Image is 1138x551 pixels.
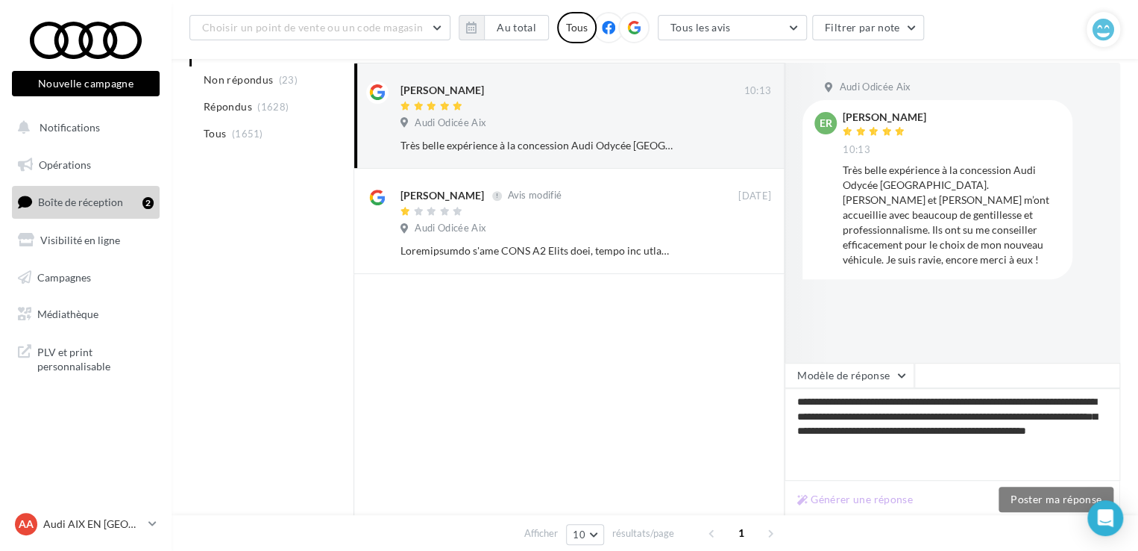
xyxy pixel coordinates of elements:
span: 10 [573,529,585,541]
span: Opérations [39,158,91,171]
span: Choisir un point de vente ou un code magasin [202,21,423,34]
button: Modèle de réponse [785,363,914,388]
span: résultats/page [612,526,674,541]
button: Nouvelle campagne [12,71,160,96]
button: Notifications [9,112,157,143]
a: AA Audi AIX EN [GEOGRAPHIC_DATA] [12,510,160,538]
a: Opérations [9,149,163,181]
div: Tous [557,12,597,43]
button: Poster ma réponse [999,487,1113,512]
span: Avis modifié [507,190,562,202]
div: [PERSON_NAME] [843,112,926,122]
span: Campagnes [37,270,91,283]
span: PLV et print personnalisable [37,342,154,374]
button: Au total [459,15,549,40]
div: [PERSON_NAME] [400,83,484,98]
span: Audi Odicée Aix [839,81,911,94]
a: PLV et print personnalisable [9,336,163,380]
span: Tous [204,126,226,141]
span: Afficher [524,526,558,541]
a: Médiathèque [9,299,163,330]
span: Médiathèque [37,308,98,320]
button: Filtrer par note [812,15,925,40]
span: AA [19,517,34,532]
span: (1628) [257,101,289,113]
div: Loremipsumdo s'ame CONS A2 Elits doei, tempo inc utlabor et do magn ali enimad minimve quisnos ex... [400,243,674,258]
a: Boîte de réception2 [9,186,163,218]
span: 10:13 [843,143,870,157]
a: Visibilité en ligne [9,225,163,256]
div: Open Intercom Messenger [1087,500,1123,536]
p: Audi AIX EN [GEOGRAPHIC_DATA] [43,517,142,532]
span: Répondus [204,99,252,114]
span: Audi Odicée Aix [415,222,486,235]
span: Non répondus [204,72,273,87]
div: Très belle expérience à la concession Audi Odycée [GEOGRAPHIC_DATA]. [PERSON_NAME] et [PERSON_NAM... [843,163,1060,267]
div: [PERSON_NAME] [400,188,484,203]
button: 10 [566,524,604,545]
button: Tous les avis [658,15,807,40]
button: Choisir un point de vente ou un code magasin [189,15,450,40]
span: ER [820,116,832,131]
span: (23) [279,74,298,86]
div: Très belle expérience à la concession Audi Odycée [GEOGRAPHIC_DATA]. [PERSON_NAME] et [PERSON_NAM... [400,138,674,153]
a: Campagnes [9,262,163,293]
span: Notifications [40,121,100,134]
span: 10:13 [744,84,771,98]
span: Tous les avis [670,21,731,34]
span: (1651) [232,128,263,140]
div: 2 [142,197,154,209]
span: [DATE] [738,190,771,203]
span: Visibilité en ligne [40,234,120,246]
span: Audi Odicée Aix [415,116,486,130]
button: Au total [484,15,549,40]
span: 1 [729,521,753,545]
span: Boîte de réception [38,196,123,208]
button: Générer une réponse [791,491,919,508]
